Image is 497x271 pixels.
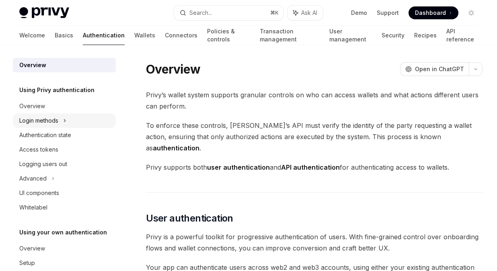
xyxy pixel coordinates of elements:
a: UI components [13,186,116,200]
strong: API authentication [281,163,340,171]
a: Setup [13,256,116,270]
a: Overview [13,99,116,113]
a: Overview [13,241,116,256]
strong: user authentication [207,163,270,171]
a: Connectors [165,26,197,45]
span: To enforce these controls, [PERSON_NAME]’s API must verify the identity of the party requesting a... [146,120,483,154]
div: Search... [189,8,212,18]
a: Transaction management [260,26,320,45]
button: Ask AI [288,6,323,20]
img: light logo [19,7,69,18]
span: Dashboard [415,9,446,17]
div: Authentication state [19,130,71,140]
span: Privy’s wallet system supports granular controls on who can access wallets and what actions diffe... [146,89,483,112]
span: Ask AI [301,9,317,17]
div: Logging users out [19,159,67,169]
a: Overview [13,58,116,72]
div: Setup [19,258,35,268]
h5: Using Privy authentication [19,85,94,95]
div: Overview [19,101,45,111]
span: Open in ChatGPT [415,65,464,73]
a: User management [329,26,372,45]
a: Demo [351,9,367,17]
span: ⌘ K [270,10,279,16]
h1: Overview [146,62,200,76]
div: Overview [19,244,45,253]
button: Search...⌘K [174,6,283,20]
div: Login methods [19,116,58,125]
a: Recipes [414,26,437,45]
div: Whitelabel [19,203,47,212]
a: API reference [446,26,478,45]
a: Authentication [83,26,125,45]
div: Advanced [19,174,47,183]
a: Basics [55,26,73,45]
span: User authentication [146,212,233,225]
a: Logging users out [13,157,116,171]
span: Privy supports both and for authenticating access to wallets. [146,162,483,173]
a: Policies & controls [207,26,250,45]
a: Security [382,26,405,45]
a: Wallets [134,26,155,45]
a: Dashboard [409,6,458,19]
button: Open in ChatGPT [400,62,469,76]
a: Welcome [19,26,45,45]
div: Access tokens [19,145,58,154]
a: Whitelabel [13,200,116,215]
span: Privy is a powerful toolkit for progressive authentication of users. With fine-grained control ov... [146,231,483,254]
button: Toggle dark mode [465,6,478,19]
h5: Using your own authentication [19,228,107,237]
div: Overview [19,60,46,70]
div: UI components [19,188,59,198]
a: Authentication state [13,128,116,142]
a: Support [377,9,399,17]
strong: authentication [153,144,199,152]
a: Access tokens [13,142,116,157]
